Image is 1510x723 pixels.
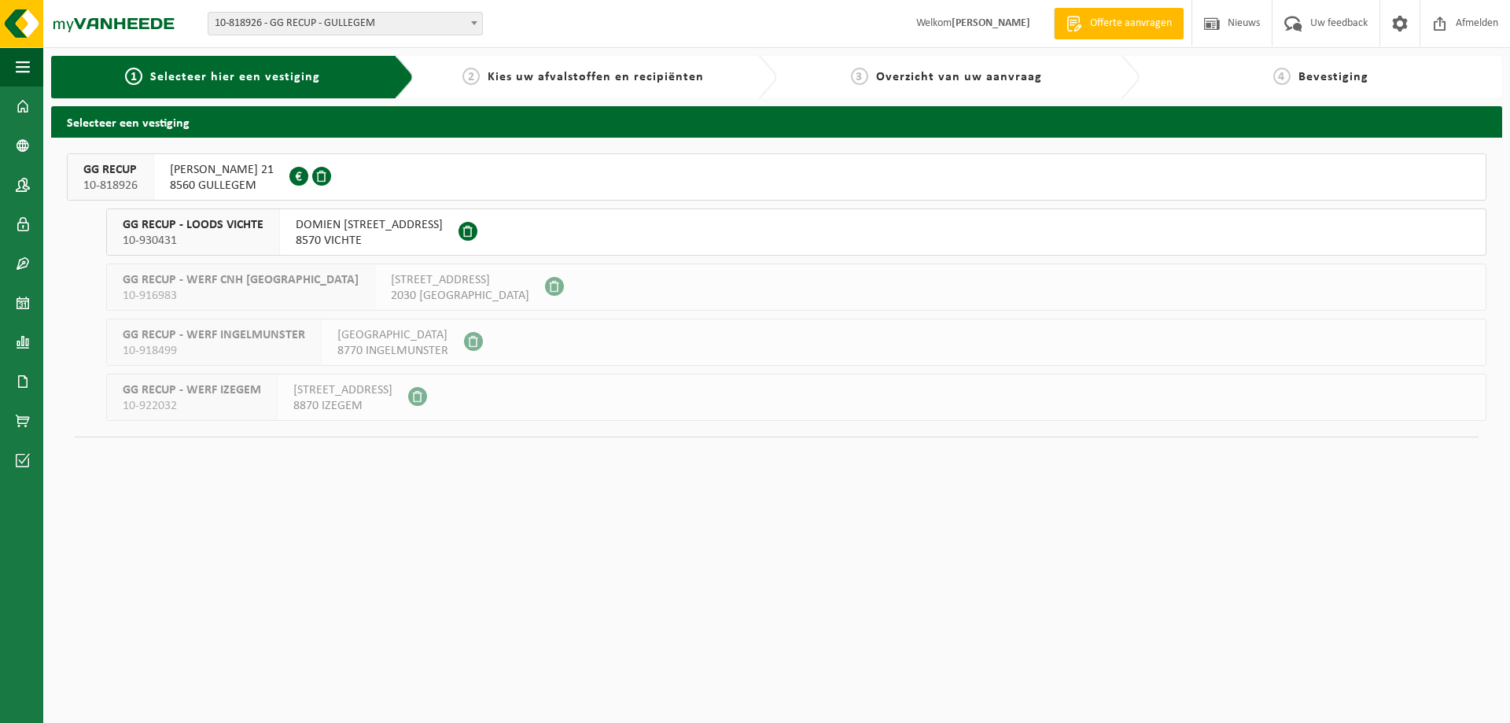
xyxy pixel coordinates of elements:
span: 2030 [GEOGRAPHIC_DATA] [391,288,529,304]
span: 8570 VICHTE [296,233,443,249]
span: Overzicht van uw aanvraag [876,71,1042,83]
span: [GEOGRAPHIC_DATA] [337,327,448,343]
span: 3 [851,68,868,85]
span: Offerte aanvragen [1086,16,1176,31]
strong: [PERSON_NAME] [952,17,1030,29]
span: 1 [125,68,142,85]
span: Selecteer hier een vestiging [150,71,320,83]
span: GG RECUP - LOODS VICHTE [123,217,263,233]
span: GG RECUP - WERF INGELMUNSTER [123,327,305,343]
span: 10-918499 [123,343,305,359]
span: Kies uw afvalstoffen en recipiënten [488,71,704,83]
span: DOMIEN [STREET_ADDRESS] [296,217,443,233]
span: 10-818926 - GG RECUP - GULLEGEM [208,13,482,35]
span: 10-818926 [83,178,138,194]
span: [PERSON_NAME] 21 [170,162,274,178]
a: Offerte aanvragen [1054,8,1184,39]
span: 2 [462,68,480,85]
span: Bevestiging [1298,71,1368,83]
span: 10-930431 [123,233,263,249]
span: 8870 IZEGEM [293,398,392,414]
span: [STREET_ADDRESS] [391,272,529,288]
button: GG RECUP 10-818926 [PERSON_NAME] 218560 GULLEGEM [67,153,1486,201]
span: 8770 INGELMUNSTER [337,343,448,359]
button: GG RECUP - LOODS VICHTE 10-930431 DOMIEN [STREET_ADDRESS]8570 VICHTE [106,208,1486,256]
span: GG RECUP - WERF CNH [GEOGRAPHIC_DATA] [123,272,359,288]
span: 10-818926 - GG RECUP - GULLEGEM [208,12,483,35]
span: 4 [1273,68,1291,85]
h2: Selecteer een vestiging [51,106,1502,137]
span: [STREET_ADDRESS] [293,382,392,398]
span: 10-922032 [123,398,261,414]
span: GG RECUP [83,162,138,178]
span: GG RECUP - WERF IZEGEM [123,382,261,398]
span: 8560 GULLEGEM [170,178,274,194]
span: 10-916983 [123,288,359,304]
